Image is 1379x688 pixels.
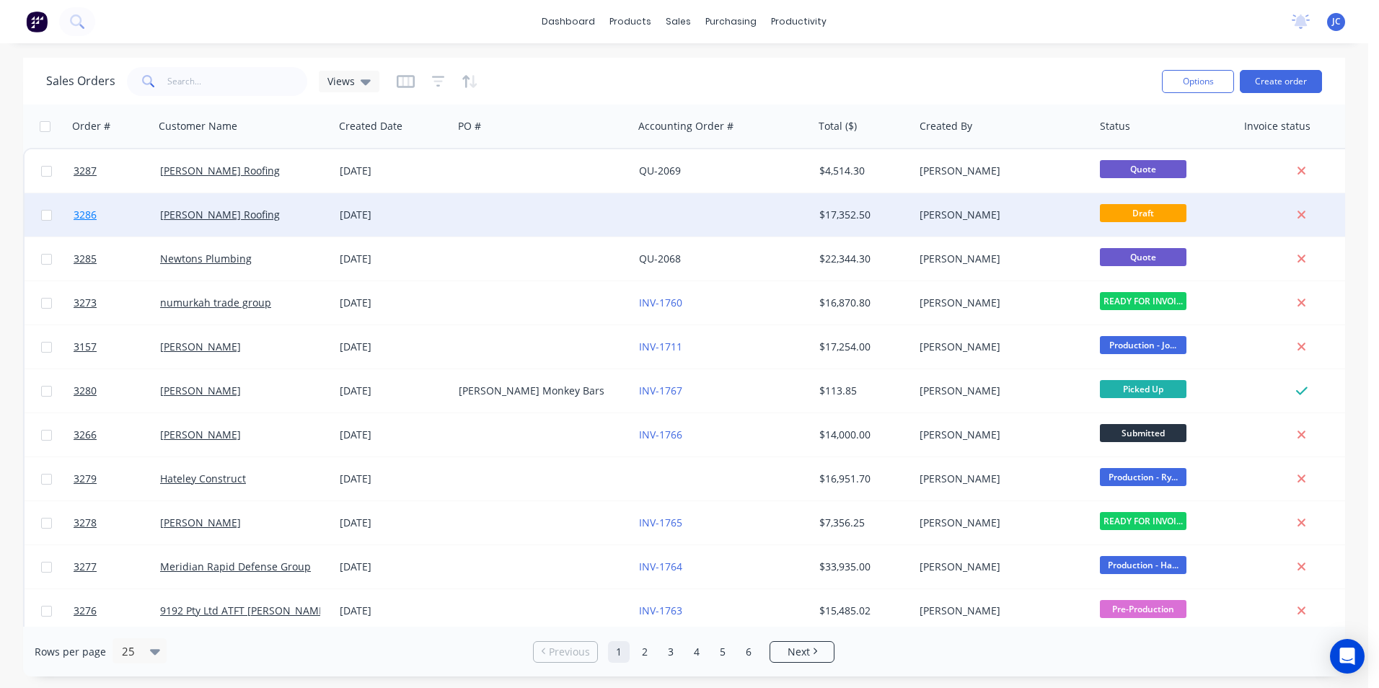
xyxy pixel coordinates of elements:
div: Accounting Order # [638,119,733,133]
h1: Sales Orders [46,74,115,88]
div: Status [1100,119,1130,133]
div: purchasing [698,11,764,32]
a: INV-1764 [639,560,682,573]
span: Submitted [1100,424,1186,442]
div: [DATE] [340,340,447,354]
span: Quote [1100,248,1186,266]
div: Order # [72,119,110,133]
a: INV-1766 [639,428,682,441]
div: [PERSON_NAME] [920,428,1080,442]
a: Hateley Construct [160,472,246,485]
a: [PERSON_NAME] [160,428,241,441]
span: JC [1332,15,1341,28]
span: 3277 [74,560,97,574]
span: 3285 [74,252,97,266]
div: [DATE] [340,604,447,618]
a: 3287 [74,149,160,193]
button: Options [1162,70,1234,93]
div: [DATE] [340,472,447,486]
div: PO # [458,119,481,133]
a: Previous page [534,645,597,659]
a: Page 3 [660,641,682,663]
div: Customer Name [159,119,237,133]
div: $15,485.02 [819,604,904,618]
span: 3266 [74,428,97,442]
a: INV-1767 [639,384,682,397]
a: 3285 [74,237,160,281]
div: $14,000.00 [819,428,904,442]
span: 3273 [74,296,97,310]
a: [PERSON_NAME] [160,340,241,353]
div: [DATE] [340,208,447,222]
div: $17,352.50 [819,208,904,222]
div: [DATE] [340,164,447,178]
span: Next [788,645,810,659]
a: INV-1765 [639,516,682,529]
a: 3279 [74,457,160,500]
span: Production - Jo... [1100,336,1186,354]
a: 3286 [74,193,160,237]
a: [PERSON_NAME] Roofing [160,164,280,177]
div: $4,514.30 [819,164,904,178]
div: sales [658,11,698,32]
div: Open Intercom Messenger [1330,639,1365,674]
a: 3273 [74,281,160,325]
div: [PERSON_NAME] [920,516,1080,530]
span: Picked Up [1100,380,1186,398]
span: Previous [549,645,590,659]
div: [PERSON_NAME] [920,604,1080,618]
div: $7,356.25 [819,516,904,530]
div: [PERSON_NAME] Monkey Bars [459,384,619,398]
span: 3157 [74,340,97,354]
a: 3277 [74,545,160,588]
div: [PERSON_NAME] [920,296,1080,310]
div: $113.85 [819,384,904,398]
ul: Pagination [527,641,840,663]
div: [DATE] [340,560,447,574]
a: INV-1760 [639,296,682,309]
a: dashboard [534,11,602,32]
div: $16,951.70 [819,472,904,486]
span: 3280 [74,384,97,398]
span: 3287 [74,164,97,178]
span: READY FOR INVOI... [1100,512,1186,530]
a: 3280 [74,369,160,413]
div: [PERSON_NAME] [920,472,1080,486]
a: 3278 [74,501,160,544]
span: Pre-Production [1100,600,1186,618]
div: [PERSON_NAME] [920,340,1080,354]
span: Views [327,74,355,89]
a: QU-2068 [639,252,681,265]
a: Meridian Rapid Defense Group [160,560,311,573]
div: [PERSON_NAME] [920,208,1080,222]
a: INV-1763 [639,604,682,617]
a: QU-2069 [639,164,681,177]
span: READY FOR INVOI... [1100,292,1186,310]
a: 3157 [74,325,160,369]
a: Page 4 [686,641,708,663]
span: Production - Ry... [1100,468,1186,486]
span: 3278 [74,516,97,530]
div: [PERSON_NAME] [920,384,1080,398]
div: Created By [920,119,972,133]
div: $17,254.00 [819,340,904,354]
button: Create order [1240,70,1322,93]
div: $33,935.00 [819,560,904,574]
div: [DATE] [340,384,447,398]
span: Rows per page [35,645,106,659]
input: Search... [167,67,308,96]
a: Newtons Plumbing [160,252,252,265]
a: 3276 [74,589,160,632]
a: [PERSON_NAME] [160,516,241,529]
a: Next page [770,645,834,659]
a: [PERSON_NAME] [160,384,241,397]
a: Page 2 [634,641,656,663]
div: [PERSON_NAME] [920,252,1080,266]
a: numurkah trade group [160,296,271,309]
div: Created Date [339,119,402,133]
span: 3279 [74,472,97,486]
div: Total ($) [819,119,857,133]
div: productivity [764,11,834,32]
div: [PERSON_NAME] [920,164,1080,178]
a: [PERSON_NAME] Roofing [160,208,280,221]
